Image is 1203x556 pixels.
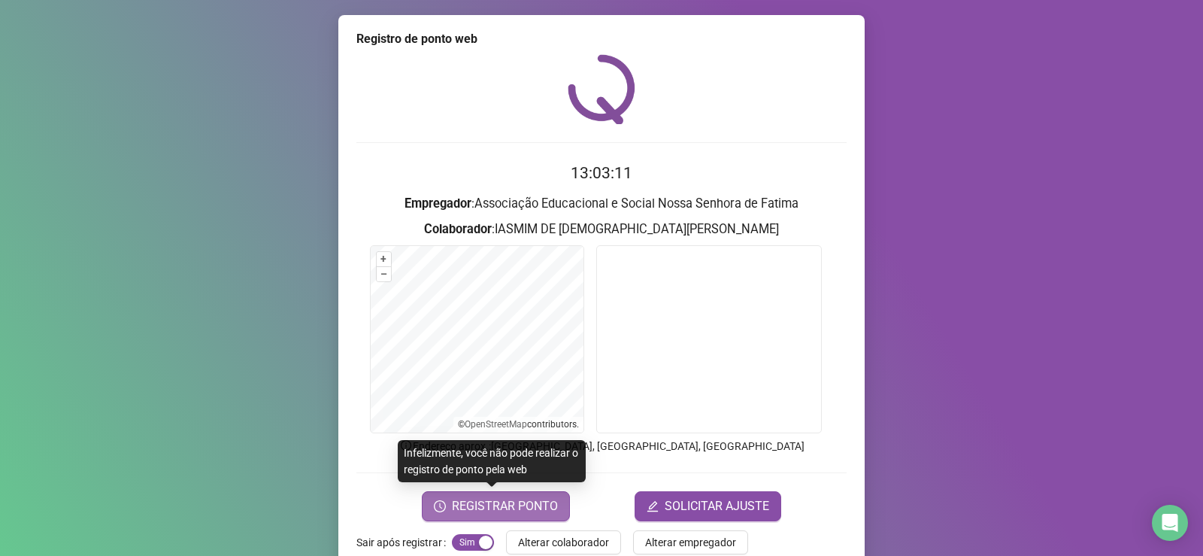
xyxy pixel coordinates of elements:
[398,440,586,482] div: Infelizmente, você não pode realizar o registro de ponto pela web
[647,500,659,512] span: edit
[518,534,609,551] span: Alterar colaborador
[356,438,847,454] p: Endereço aprox. : [GEOGRAPHIC_DATA], [GEOGRAPHIC_DATA], [GEOGRAPHIC_DATA]
[665,497,769,515] span: SOLICITAR AJUSTE
[356,530,452,554] label: Sair após registrar
[633,530,748,554] button: Alterar empregador
[356,30,847,48] div: Registro de ponto web
[635,491,781,521] button: editSOLICITAR AJUSTE
[356,220,847,239] h3: : IASMIM DE [DEMOGRAPHIC_DATA][PERSON_NAME]
[377,252,391,266] button: +
[424,222,492,236] strong: Colaborador
[465,419,527,430] a: OpenStreetMap
[645,534,736,551] span: Alterar empregador
[399,439,413,452] span: info-circle
[568,54,635,124] img: QRPoint
[356,194,847,214] h3: : Associação Educacional e Social Nossa Senhora de Fatima
[405,196,471,211] strong: Empregador
[422,491,570,521] button: REGISTRAR PONTO
[377,267,391,281] button: –
[452,497,558,515] span: REGISTRAR PONTO
[571,164,632,182] time: 13:03:11
[1152,505,1188,541] div: Open Intercom Messenger
[434,500,446,512] span: clock-circle
[458,419,579,430] li: © contributors.
[506,530,621,554] button: Alterar colaborador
